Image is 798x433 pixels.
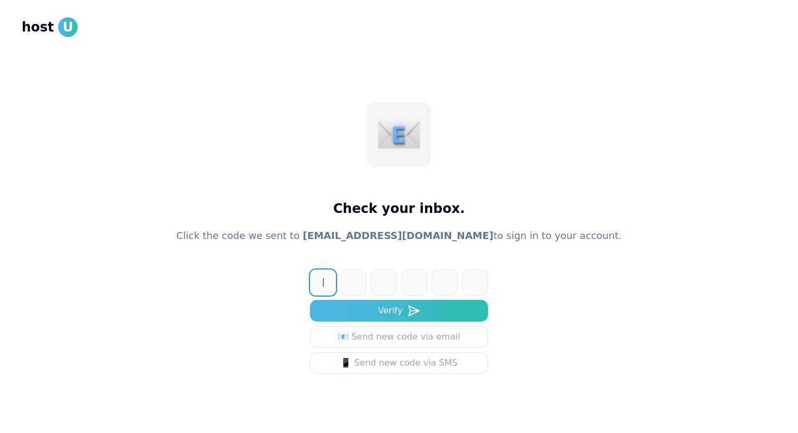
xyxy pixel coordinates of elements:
[22,18,54,36] span: host
[310,300,488,322] button: Verify
[340,356,457,369] div: 📱 Send new code via SMS
[22,17,78,37] a: hostU
[377,113,421,156] img: mail
[310,352,488,374] button: 📱 Send new code via SMS
[310,326,488,348] a: 📧 Send new code via email
[303,230,493,241] span: [EMAIL_ADDRESS][DOMAIN_NAME]
[176,228,622,243] p: Click the code we sent to to sign in to your account.
[58,17,78,37] span: U
[333,200,465,217] h1: Check your inbox.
